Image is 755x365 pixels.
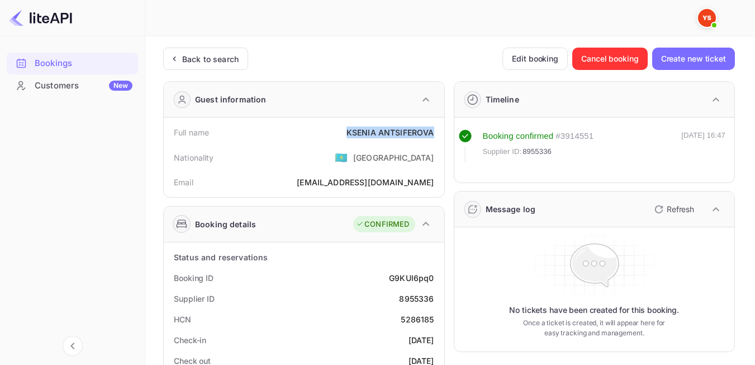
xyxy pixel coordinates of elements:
[353,152,434,163] div: [GEOGRAPHIC_DATA]
[174,313,191,325] div: HCN
[35,79,132,92] div: Customers
[346,127,434,138] div: KSENIA ANTSIFEROVA
[681,130,725,162] div: [DATE] 16:47
[7,75,138,97] div: CustomersNew
[401,313,434,325] div: 5286185
[652,48,735,70] button: Create new ticket
[483,146,522,157] span: Supplier ID:
[555,130,593,143] div: # 3914551
[698,9,716,27] img: Yandex Support
[174,176,193,188] div: Email
[174,272,213,284] div: Booking ID
[509,305,679,316] p: No tickets have been created for this booking.
[174,334,206,346] div: Check-in
[520,318,669,338] p: Once a ticket is created, it will appear here for easy tracking and management.
[399,293,434,305] div: 8955336
[7,53,138,74] div: Bookings
[502,48,568,70] button: Edit booking
[63,336,83,356] button: Collapse navigation
[335,147,348,167] span: United States
[483,130,554,143] div: Booking confirmed
[297,176,434,188] div: [EMAIL_ADDRESS][DOMAIN_NAME]
[35,57,132,70] div: Bookings
[667,203,694,215] p: Refresh
[174,152,214,163] div: Nationality
[356,219,409,230] div: CONFIRMED
[7,75,138,96] a: CustomersNew
[572,48,648,70] button: Cancel booking
[9,9,72,27] img: LiteAPI logo
[523,146,552,157] span: 8955336
[648,200,699,218] button: Refresh
[174,127,209,138] div: Full name
[195,218,256,230] div: Booking details
[174,251,268,263] div: Status and reservations
[109,81,132,91] div: New
[389,272,434,284] div: G9KUI6pq0
[7,53,138,73] a: Bookings
[486,203,536,215] div: Message log
[182,53,239,65] div: Back to search
[409,334,434,346] div: [DATE]
[486,93,519,105] div: Timeline
[174,293,215,305] div: Supplier ID
[195,93,267,105] div: Guest information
